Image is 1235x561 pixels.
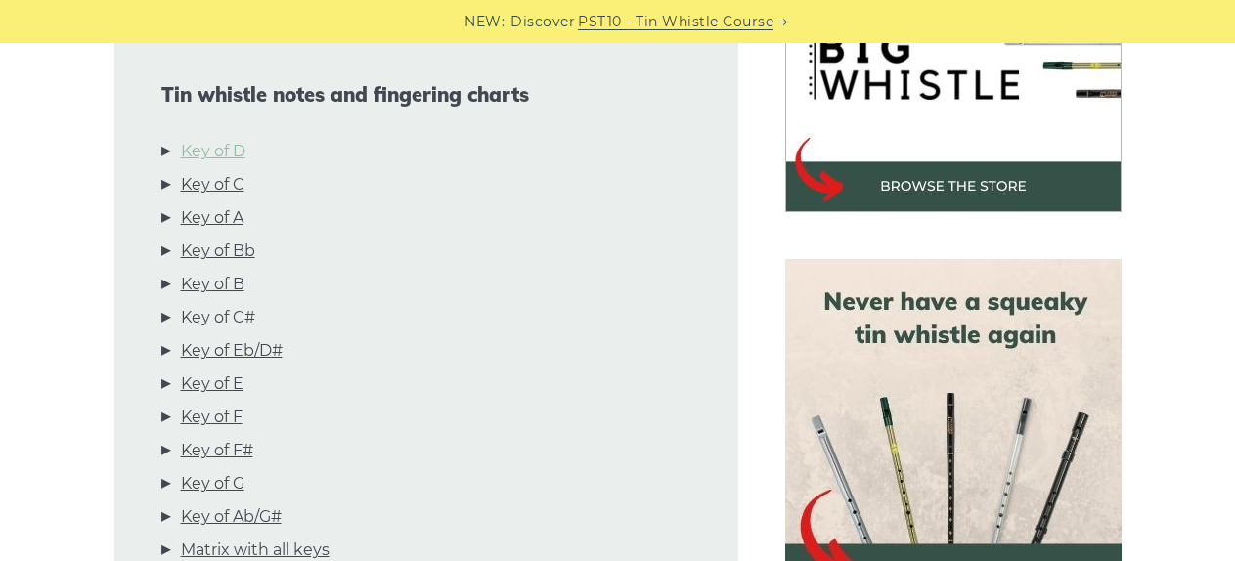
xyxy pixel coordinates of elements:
[578,11,773,33] a: PST10 - Tin Whistle Course
[181,205,243,231] a: Key of A
[181,371,243,397] a: Key of E
[161,83,691,107] span: Tin whistle notes and fingering charts
[181,504,282,530] a: Key of Ab/G#
[181,305,255,330] a: Key of C#
[181,438,253,463] a: Key of F#
[181,172,244,197] a: Key of C
[181,338,283,364] a: Key of Eb/D#
[510,11,575,33] span: Discover
[464,11,505,33] span: NEW:
[181,272,244,297] a: Key of B
[181,238,255,264] a: Key of Bb
[181,405,243,430] a: Key of F
[181,139,245,164] a: Key of D
[181,471,244,496] a: Key of G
